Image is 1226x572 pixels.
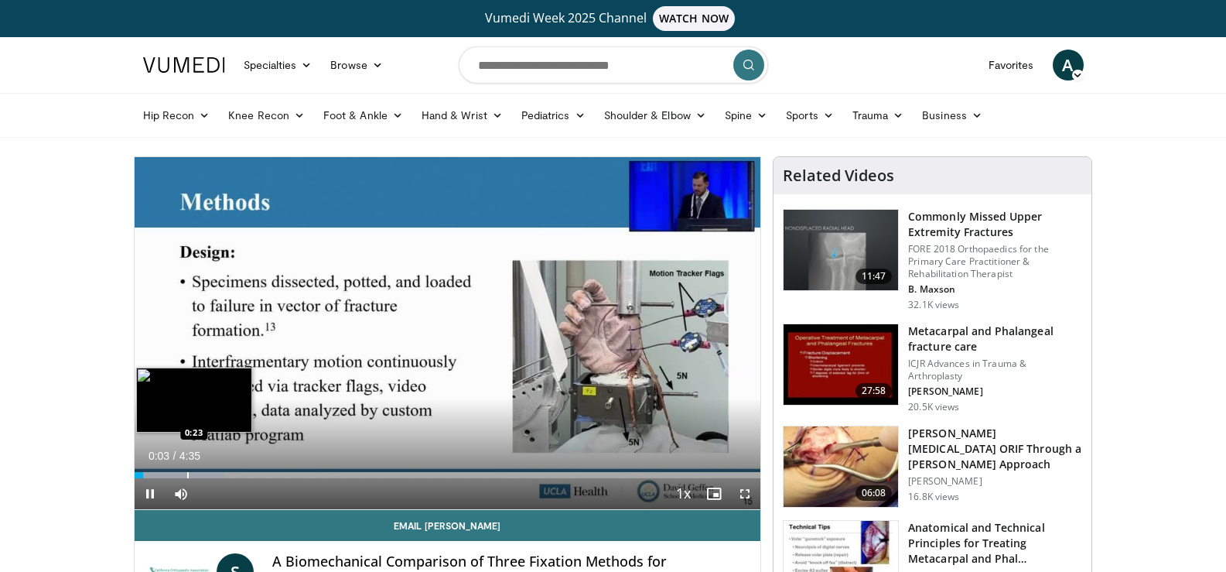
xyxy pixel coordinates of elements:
[595,100,715,131] a: Shoulder & Elbow
[784,426,898,507] img: af335e9d-3f89-4d46-97d1-d9f0cfa56dd9.150x105_q85_crop-smart_upscale.jpg
[412,100,512,131] a: Hand & Wrist
[314,100,412,131] a: Foot & Ankle
[908,324,1082,355] h3: Metacarpal and Phalangeal fracture care
[166,478,196,509] button: Mute
[783,426,1082,508] a: 06:08 [PERSON_NAME][MEDICAL_DATA] ORIF Through a [PERSON_NAME] Approach [PERSON_NAME] 16.8K views
[715,100,777,131] a: Spine
[149,450,169,462] span: 0:03
[908,385,1082,398] p: [PERSON_NAME]
[908,426,1082,472] h3: [PERSON_NAME][MEDICAL_DATA] ORIF Through a [PERSON_NAME] Approach
[783,324,1082,413] a: 27:58 Metacarpal and Phalangeal fracture care ICJR Advances in Trauma & Arthroplasty [PERSON_NAME...
[908,299,959,311] p: 32.1K views
[855,383,893,399] span: 27:58
[908,243,1082,280] p: FORE 2018 Orthopaedics for the Primary Care Practitioner & Rehabilitation Therapist
[135,510,761,541] a: Email [PERSON_NAME]
[698,478,729,509] button: Enable picture-in-picture mode
[173,450,176,462] span: /
[1053,50,1084,80] a: A
[135,157,761,510] video-js: Video Player
[784,324,898,405] img: 296987_0000_1.png.150x105_q85_crop-smart_upscale.jpg
[908,475,1082,488] p: [PERSON_NAME]
[855,485,893,501] span: 06:08
[219,100,314,131] a: Knee Recon
[908,358,1082,382] p: ICJR Advances in Trauma & Arthroplasty
[179,450,200,462] span: 4:35
[908,520,1082,567] h3: Anatomical and Technical Principles for Treating Metacarpal and Phal…
[908,401,959,413] p: 20.5K views
[908,209,1082,240] h3: Commonly Missed Upper Extremity Fractures
[145,6,1081,31] a: Vumedi Week 2025 ChannelWATCH NOW
[784,210,898,290] img: b2c65235-e098-4cd2-ab0f-914df5e3e270.150x105_q85_crop-smart_upscale.jpg
[913,100,992,131] a: Business
[653,6,735,31] span: WATCH NOW
[783,209,1082,311] a: 11:47 Commonly Missed Upper Extremity Fractures FORE 2018 Orthopaedics for the Primary Care Pract...
[843,100,914,131] a: Trauma
[143,57,225,73] img: VuMedi Logo
[134,100,220,131] a: Hip Recon
[729,478,760,509] button: Fullscreen
[234,50,322,80] a: Specialties
[855,269,893,284] span: 11:47
[668,478,698,509] button: Playback Rate
[136,368,252,433] img: image.jpeg
[979,50,1043,80] a: Favorites
[135,478,166,509] button: Pause
[783,166,894,185] h4: Related Videos
[321,50,392,80] a: Browse
[459,46,768,84] input: Search topics, interventions
[512,100,595,131] a: Pediatrics
[908,283,1082,296] p: B. Maxson
[777,100,843,131] a: Sports
[135,472,761,478] div: Progress Bar
[908,491,959,503] p: 16.8K views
